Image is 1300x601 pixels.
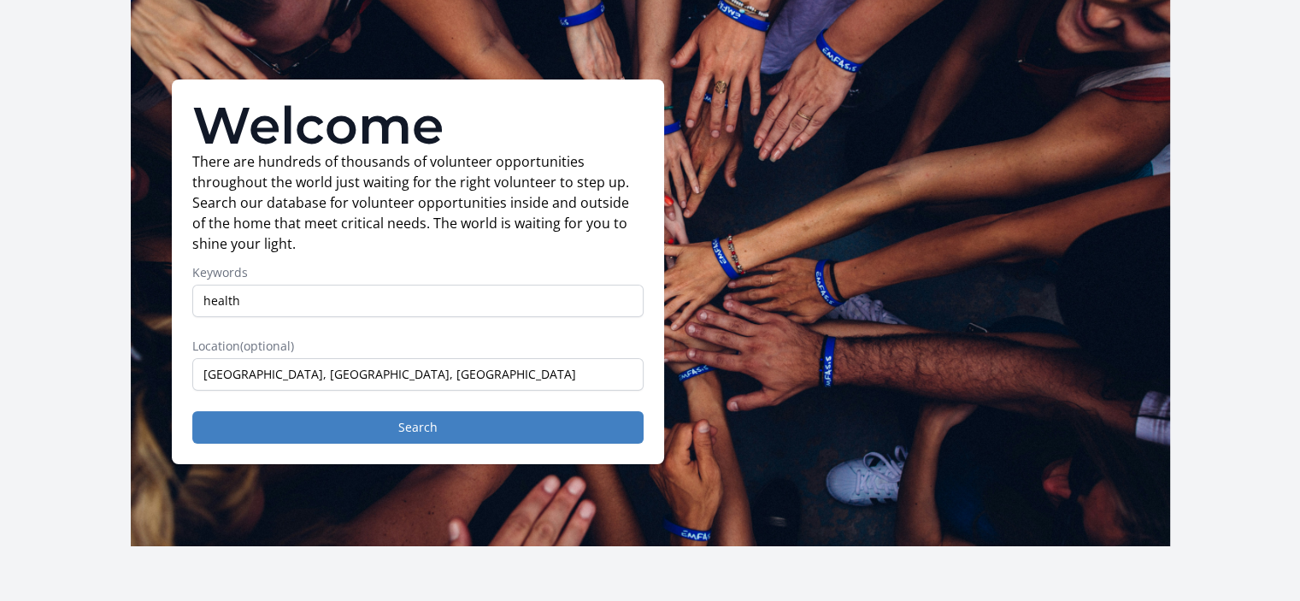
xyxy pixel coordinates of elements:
span: (optional) [240,338,294,354]
p: There are hundreds of thousands of volunteer opportunities throughout the world just waiting for ... [192,151,644,254]
button: Search [192,411,644,444]
h1: Welcome [192,100,644,151]
label: Location [192,338,644,355]
input: Enter a location [192,358,644,391]
label: Keywords [192,264,644,281]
